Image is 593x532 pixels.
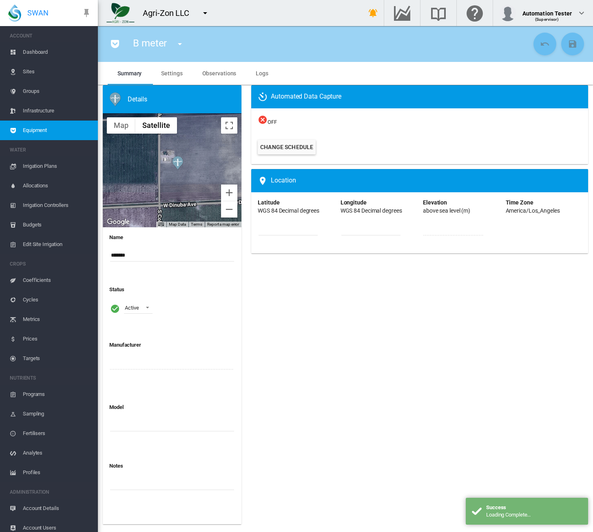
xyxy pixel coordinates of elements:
[23,270,91,290] span: Coefficients
[158,222,164,227] button: Keyboard shortcuts
[258,115,582,126] span: OFF
[133,37,167,49] span: B meter
[258,207,319,215] div: WGS 84 Decimal degrees
[109,463,123,469] b: Notes
[110,303,120,314] i: Active
[10,257,91,270] span: CROPS
[535,17,559,22] span: (Supervisor)
[109,92,241,107] div: Depth Meter
[429,8,448,18] md-icon: Search the knowledge base
[27,8,49,18] span: SWAN
[23,290,91,310] span: Cycles
[258,176,271,186] md-icon: icon-map-marker
[23,349,91,368] span: Targets
[423,199,447,207] div: Elevation
[10,29,91,42] span: ACCOUNT
[10,486,91,499] span: ADMINISTRATION
[341,207,402,215] div: WGS 84 Decimal degrees
[486,511,582,519] div: Loading Complete...
[23,215,91,235] span: Budgets
[23,499,91,518] span: Account Details
[465,8,485,18] md-icon: Click here for help
[221,201,237,218] button: Zoom out
[109,286,124,292] b: Status
[23,62,91,81] span: Sites
[221,117,237,134] button: Toggle fullscreen view
[533,33,556,55] button: Cancel Changes
[8,4,21,22] img: SWAN-Landscape-Logo-Colour-drop.png
[23,156,91,176] span: Irrigation Plans
[23,463,91,482] span: Profiles
[577,8,586,18] md-icon: icon-chevron-down
[109,234,123,240] b: Name
[23,121,91,140] span: Equipment
[105,217,132,227] img: Google
[110,39,120,49] md-icon: icon-pocket
[365,5,381,21] button: icon-bell-ring
[107,117,135,134] button: Show street map
[392,8,412,18] md-icon: Go to the Data Hub
[109,404,124,410] b: Model
[23,404,91,424] span: Sampling
[143,7,197,19] div: Agri-Zon LLC
[506,207,560,215] div: America/Los_Angeles
[109,342,141,348] b: Manufacturer
[221,185,237,201] button: Zoom in
[506,199,533,207] div: Time Zone
[175,39,185,49] md-icon: icon-menu-down
[172,156,184,170] div: B meter
[23,235,91,254] span: Edit Site Irrigation
[423,207,470,215] div: above sea level (m)
[486,504,582,511] div: Success
[200,8,210,18] md-icon: icon-menu-down
[256,70,268,77] span: Logs
[23,310,91,329] span: Metrics
[125,305,139,311] div: Active
[107,36,123,52] button: icon-pocket
[106,3,135,23] img: 7FicoSLW9yRjj7F2+0uvjPufP+ga39vogPu+G1+wvBtcm3fNv859aGr42DJ5pXiEAAAAAAAAAAAAAAAAAAAAAAAAAAAAAAAAA...
[23,329,91,349] span: Prices
[10,143,91,156] span: WATER
[258,92,341,102] span: Automated Data Capture
[109,92,121,107] img: 20.svg
[23,81,91,101] span: Groups
[258,199,279,207] div: Latitude
[466,498,588,525] div: Success Loading Complete...
[561,33,584,55] button: Save Changes
[500,5,516,21] img: profile.jpg
[10,372,91,385] span: NUTRIENTS
[82,8,91,18] md-icon: icon-pin
[368,8,378,18] md-icon: icon-bell-ring
[258,140,316,154] button: Change Schedule
[522,6,572,14] div: Automation Tester
[23,385,91,404] span: Programs
[23,424,91,443] span: Fertilisers
[23,443,91,463] span: Analytes
[23,101,91,121] span: Infrastructure
[258,176,296,186] span: Location
[161,70,182,77] span: Settings
[207,222,239,226] a: Report a map error
[197,5,213,21] button: icon-menu-down
[23,42,91,62] span: Dashboard
[169,222,186,227] button: Map Data
[258,92,271,102] md-icon: icon-camera-timer
[172,36,188,52] button: icon-menu-down
[135,117,177,134] button: Show satellite imagery
[117,70,142,77] span: Summary
[23,176,91,196] span: Allocations
[105,217,132,227] a: Open this area in Google Maps (opens a new window)
[202,70,237,77] span: Observations
[191,222,202,226] a: Terms
[341,199,367,207] div: Longitude
[540,39,550,49] md-icon: icon-undo
[23,196,91,215] span: Irrigation Controllers
[568,39,578,49] md-icon: icon-content-save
